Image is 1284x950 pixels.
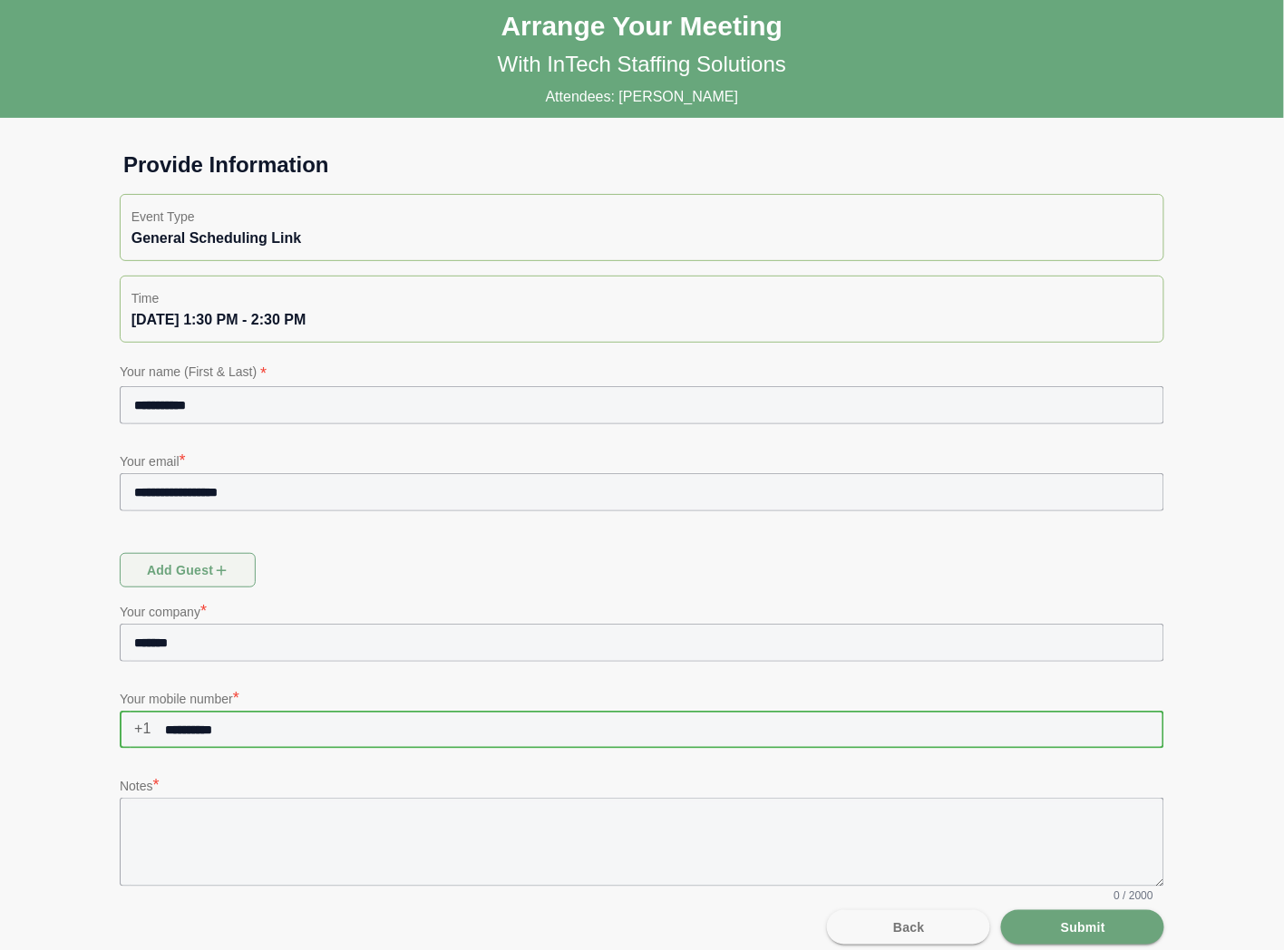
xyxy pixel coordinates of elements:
h1: Arrange Your Meeting [501,10,783,43]
span: Back [892,910,925,945]
p: With InTech Staffing Solutions [498,50,786,79]
div: General Scheduling Link [131,228,1153,249]
p: Your mobile number [120,685,1164,711]
p: Event Type [131,206,1153,228]
p: Your email [120,448,1164,473]
div: [DATE] 1:30 PM - 2:30 PM [131,309,1153,331]
button: Back [827,910,990,945]
p: Your name (First & Last) [120,361,1164,386]
span: Add guest [146,553,230,587]
button: Submit [1001,910,1164,945]
h1: Provide Information [109,150,1175,179]
p: Notes [120,772,1164,798]
span: 0 / 2000 [1114,888,1153,903]
p: Your company [120,598,1164,624]
span: +1 [120,711,151,747]
p: Attendees: [PERSON_NAME] [546,86,739,108]
span: Submit [1060,910,1105,945]
button: Add guest [120,553,256,587]
p: Time [131,287,1153,309]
